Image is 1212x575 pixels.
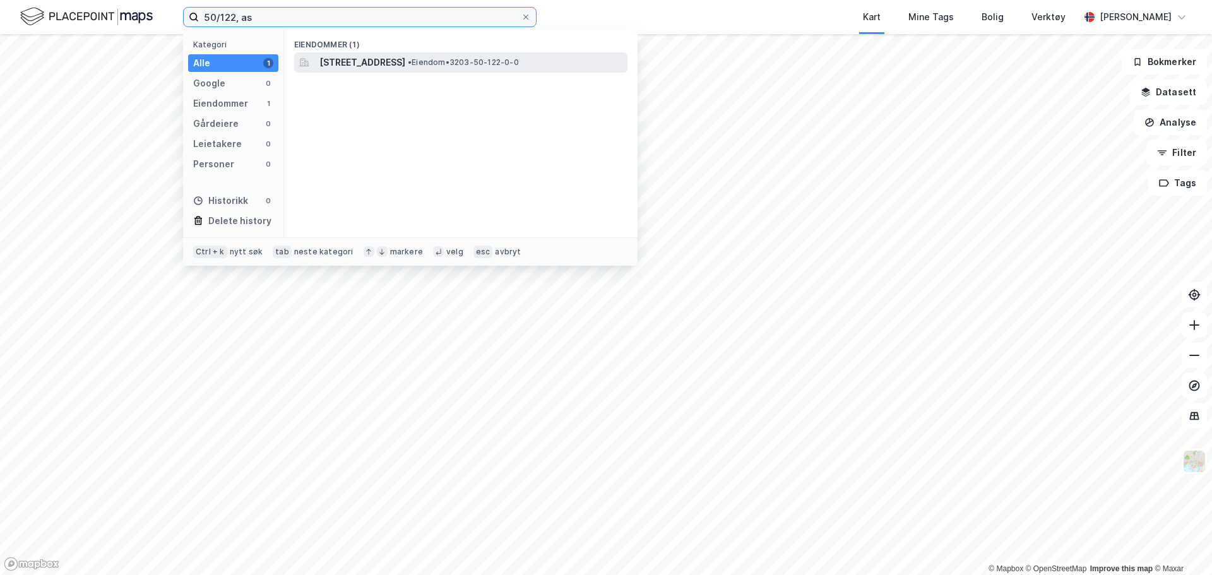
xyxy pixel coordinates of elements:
span: [STREET_ADDRESS] [319,55,405,70]
div: Verktøy [1031,9,1066,25]
div: esc [473,246,493,258]
div: markere [390,247,423,257]
div: tab [273,246,292,258]
iframe: Chat Widget [1149,514,1212,575]
div: 0 [263,119,273,129]
button: Filter [1146,140,1207,165]
button: Analyse [1134,110,1207,135]
div: Bolig [982,9,1004,25]
div: nytt søk [230,247,263,257]
div: 0 [263,78,273,88]
div: avbryt [495,247,521,257]
img: Z [1182,449,1206,473]
button: Tags [1148,170,1207,196]
a: Mapbox [989,564,1023,573]
input: Søk på adresse, matrikkel, gårdeiere, leietakere eller personer [199,8,521,27]
div: Eiendommer (1) [284,30,638,52]
a: Improve this map [1090,564,1153,573]
div: Personer [193,157,234,172]
div: Ctrl + k [193,246,227,258]
a: OpenStreetMap [1026,564,1087,573]
div: Leietakere [193,136,242,151]
div: Historikk [193,193,248,208]
div: Kart [863,9,881,25]
span: Eiendom • 3203-50-122-0-0 [408,57,519,68]
div: neste kategori [294,247,353,257]
div: 0 [263,139,273,149]
div: Google [193,76,225,91]
div: velg [446,247,463,257]
div: Delete history [208,213,271,228]
button: Datasett [1130,80,1207,105]
div: 1 [263,58,273,68]
div: 0 [263,196,273,206]
div: 1 [263,98,273,109]
div: 0 [263,159,273,169]
a: Mapbox homepage [4,557,59,571]
div: Alle [193,56,210,71]
div: Kategori [193,40,278,49]
img: logo.f888ab2527a4732fd821a326f86c7f29.svg [20,6,153,28]
div: [PERSON_NAME] [1100,9,1172,25]
div: Eiendommer [193,96,248,111]
span: • [408,57,412,67]
div: Mine Tags [908,9,954,25]
button: Bokmerker [1122,49,1207,74]
div: Gårdeiere [193,116,239,131]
